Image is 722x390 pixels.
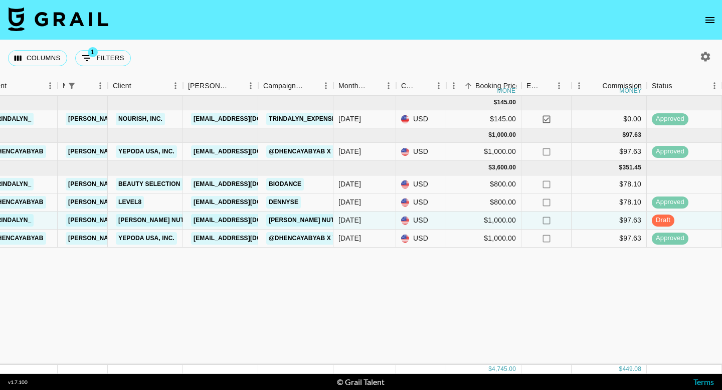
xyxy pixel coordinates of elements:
a: Biodance [266,178,304,190]
a: [EMAIL_ADDRESS][DOMAIN_NAME] [191,145,303,158]
a: [PERSON_NAME][EMAIL_ADDRESS][PERSON_NAME][DOMAIN_NAME] [66,145,281,158]
div: Month Due [333,76,396,96]
button: Menu [318,78,333,93]
a: Beauty Selection [116,178,183,190]
button: Menu [431,78,446,93]
div: Status [647,76,722,96]
div: Aug '25 [338,197,361,207]
button: Sort [540,79,555,93]
div: Manager [63,76,65,96]
div: Booker [183,76,258,96]
a: [PERSON_NAME][EMAIL_ADDRESS][PERSON_NAME][DOMAIN_NAME] [66,196,281,209]
div: $1,000.00 [446,212,521,230]
div: USD [396,212,446,230]
div: Jun '25 [338,114,361,124]
div: USD [396,110,446,128]
div: $145.00 [446,110,521,128]
a: [EMAIL_ADDRESS][DOMAIN_NAME] [191,232,303,245]
div: 449.08 [622,365,641,373]
div: Campaign (Type) [263,76,304,96]
div: USD [396,230,446,248]
button: Sort [131,79,145,93]
div: money [497,88,520,94]
div: 4,745.00 [492,365,516,373]
a: Yepoda USA, Inc. [116,145,177,158]
div: $0.00 [572,110,647,128]
a: Terms [693,377,714,386]
div: Campaign (Type) [258,76,333,96]
button: Sort [461,79,475,93]
div: 97.63 [626,131,641,139]
button: Menu [93,78,108,93]
span: approved [652,147,688,156]
span: 1 [88,47,98,57]
a: [PERSON_NAME] Nutrition X Trindalyn [266,214,400,227]
a: Trindalyn_ExpenseReimbursement_Nourish [266,113,424,125]
div: Jul '25 [338,146,361,156]
span: approved [652,198,688,207]
a: Dennyse [266,196,301,209]
div: $800.00 [446,175,521,193]
div: $ [494,98,497,107]
button: Menu [381,78,396,93]
div: 3,600.00 [492,163,516,172]
div: Commission [602,76,642,96]
div: Aug '25 [338,215,361,225]
button: Sort [672,79,686,93]
a: Yepoda USA, Inc. [116,232,177,245]
div: USD [396,175,446,193]
div: Currency [396,76,446,96]
a: [EMAIL_ADDRESS][DOMAIN_NAME] [191,214,303,227]
div: $ [488,163,492,172]
img: Grail Talent [8,7,108,31]
a: [PERSON_NAME][EMAIL_ADDRESS][PERSON_NAME][DOMAIN_NAME] [66,214,281,227]
button: Sort [417,79,431,93]
div: money [619,88,642,94]
div: Client [108,76,183,96]
div: USD [396,143,446,161]
div: $97.63 [572,143,647,161]
div: $78.10 [572,193,647,212]
div: © Grail Talent [337,377,385,387]
a: [EMAIL_ADDRESS][DOMAIN_NAME] [191,113,303,125]
a: [PERSON_NAME] Nutrition [116,214,208,227]
a: @dhencayabyab x Yepoda [266,145,361,158]
a: [EMAIL_ADDRESS][DOMAIN_NAME] [191,196,303,209]
div: v 1.7.100 [8,379,28,385]
div: 1,000.00 [492,131,516,139]
button: open drawer [700,10,720,30]
div: $ [488,365,492,373]
div: [PERSON_NAME] [188,76,229,96]
a: [PERSON_NAME][EMAIL_ADDRESS][PERSON_NAME][DOMAIN_NAME] [66,232,281,245]
div: Client [113,76,131,96]
div: $800.00 [446,193,521,212]
div: Expenses: Remove Commission? [526,76,540,96]
div: $97.63 [572,212,647,230]
button: Sort [304,79,318,93]
div: $ [619,365,623,373]
div: Aug '25 [338,179,361,189]
button: Show filters [65,79,79,93]
button: Menu [168,78,183,93]
button: Menu [446,78,461,93]
span: approved [652,114,688,124]
button: Sort [367,79,381,93]
button: Menu [243,78,258,93]
a: [PERSON_NAME][EMAIL_ADDRESS][PERSON_NAME][DOMAIN_NAME] [66,178,281,190]
button: Menu [552,78,567,93]
button: Select columns [8,50,67,66]
div: 1 active filter [65,79,79,93]
button: Sort [79,79,93,93]
div: $78.10 [572,175,647,193]
span: approved [652,234,688,243]
div: $ [619,163,623,172]
div: Booking Price [475,76,519,96]
a: @dhencayabyab x Yepoda [266,232,361,245]
div: 145.00 [497,98,516,107]
div: Month Due [338,76,367,96]
div: $1,000.00 [446,143,521,161]
a: LEVEL8 [116,196,144,209]
a: Nourish, Inc. [116,113,165,125]
div: Aug '25 [338,233,361,243]
button: Sort [588,79,602,93]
